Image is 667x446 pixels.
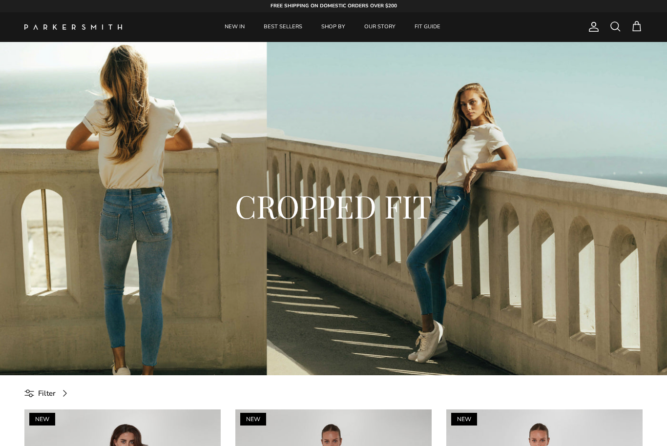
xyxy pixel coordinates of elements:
[406,12,449,42] a: FIT GUIDE
[271,2,397,9] strong: FREE SHIPPING ON DOMESTIC ORDERS OVER $200
[99,185,568,226] h2: CROPPED FIT
[255,12,311,42] a: BEST SELLERS
[584,21,600,33] a: Account
[216,12,253,42] a: NEW IN
[355,12,404,42] a: OUR STORY
[24,24,122,30] img: Parker Smith
[24,383,74,405] a: Filter
[313,12,354,42] a: SHOP BY
[38,387,56,399] span: Filter
[146,12,520,42] div: Primary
